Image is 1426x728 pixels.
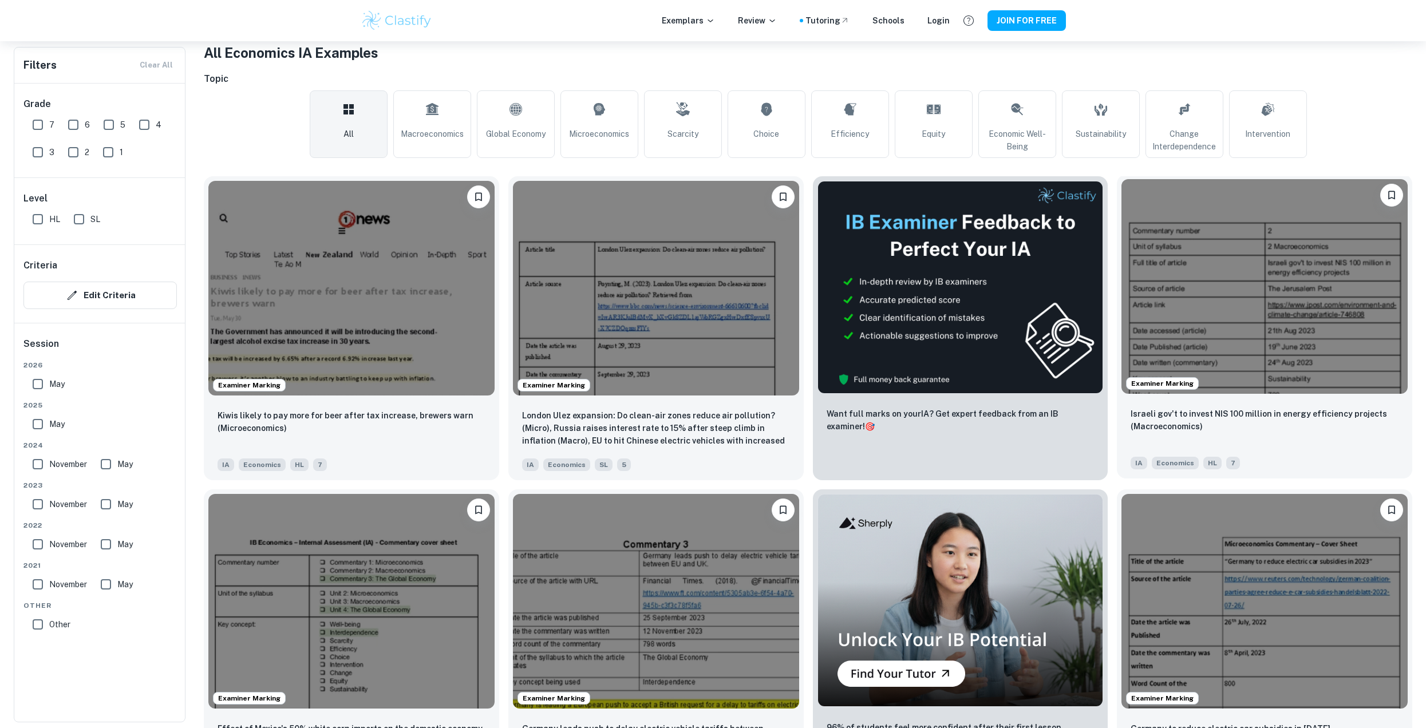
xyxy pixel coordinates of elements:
p: Israeli gov't to invest NIS 100 million in energy efficiency projects (Macroeconomics) [1131,407,1399,433]
span: Examiner Marking [214,693,285,703]
span: IA [1131,457,1147,469]
button: Edit Criteria [23,282,177,309]
span: Change Interdependence [1151,128,1218,153]
span: SL [90,213,100,225]
span: Other [23,600,177,611]
p: Review [738,14,777,27]
button: Please log in to bookmark exemplars [467,185,490,208]
img: Economics IA example thumbnail: Germany leads push to delay electric veh [513,494,799,709]
span: Efficiency [831,128,869,140]
span: Equity [922,128,945,140]
span: May [117,538,133,551]
button: Please log in to bookmark exemplars [772,498,795,521]
span: 🎯 [865,422,875,431]
h6: Level [23,192,177,205]
span: Global Economy [486,128,546,140]
span: 5 [120,118,125,131]
span: May [49,378,65,390]
span: Intervention [1245,128,1290,140]
span: 3 [49,146,54,159]
h6: Criteria [23,259,57,272]
span: November [49,538,87,551]
img: Clastify logo [361,9,433,32]
h6: Grade [23,97,177,111]
span: 7 [1226,457,1240,469]
span: 6 [85,118,90,131]
span: November [49,578,87,591]
span: 7 [313,458,327,471]
h1: All Economics IA Examples [204,42,1412,63]
span: SL [595,458,613,471]
span: HL [49,213,60,225]
a: Examiner MarkingPlease log in to bookmark exemplarsIsraeli gov't to invest NIS 100 million in ene... [1117,176,1412,480]
img: Thumbnail [817,181,1104,394]
a: Examiner MarkingPlease log in to bookmark exemplarsLondon Ulez expansion: Do clean-air zones redu... [508,176,804,480]
img: Economics IA example thumbnail: London Ulez expansion: Do clean-air zone [513,181,799,395]
span: Examiner Marking [214,380,285,390]
span: Economics [1152,457,1199,469]
span: 2025 [23,400,177,410]
span: 1 [120,146,123,159]
span: All [343,128,354,140]
span: 2024 [23,440,177,450]
h6: Topic [204,72,1412,86]
span: 7 [49,118,54,131]
img: Economics IA example thumbnail: Germany to reduce electric car subsidies [1121,494,1408,709]
span: Examiner Marking [1127,378,1198,389]
a: Schools [872,14,904,27]
span: November [49,498,87,511]
p: Want full marks on your IA ? Get expert feedback from an IB examiner! [827,407,1095,433]
button: Please log in to bookmark exemplars [772,185,795,208]
img: Economics IA example thumbnail: Kiwis likely to pay more for beer after [208,181,495,395]
span: IA [522,458,539,471]
p: Exemplars [662,14,715,27]
span: May [117,458,133,470]
span: November [49,458,87,470]
span: Microeconomics [569,128,629,140]
button: Help and Feedback [959,11,978,30]
span: 4 [156,118,161,131]
span: 5 [617,458,631,471]
img: Thumbnail [817,494,1104,707]
span: Examiner Marking [518,380,590,390]
span: Examiner Marking [1127,693,1198,703]
span: May [117,498,133,511]
span: Choice [753,128,779,140]
button: Please log in to bookmark exemplars [1380,498,1403,521]
span: HL [1203,457,1222,469]
img: Economics IA example thumbnail: Effect of Mexico's 50% white corn import [208,494,495,709]
h6: Filters [23,57,57,73]
span: 2021 [23,560,177,571]
h6: Session [23,337,177,360]
p: Kiwis likely to pay more for beer after tax increase, brewers warn (Microeconomics) [218,409,485,434]
button: JOIN FOR FREE [987,10,1066,31]
span: 2 [85,146,89,159]
button: Please log in to bookmark exemplars [467,498,490,521]
span: 2022 [23,520,177,531]
button: Please log in to bookmark exemplars [1380,184,1403,207]
a: Login [927,14,950,27]
span: IA [218,458,234,471]
a: Tutoring [805,14,850,27]
p: London Ulez expansion: Do clean-air zones reduce air pollution? (Micro), Russia raises interest r... [522,409,790,448]
span: Scarcity [667,128,698,140]
span: Sustainability [1076,128,1126,140]
span: May [117,578,133,591]
span: 2023 [23,480,177,490]
img: Economics IA example thumbnail: Israeli gov't to invest NIS 100 million [1121,179,1408,394]
a: ThumbnailWant full marks on yourIA? Get expert feedback from an IB examiner! [813,176,1108,480]
span: Macroeconomics [401,128,464,140]
span: Economics [543,458,590,471]
a: Examiner MarkingPlease log in to bookmark exemplarsKiwis likely to pay more for beer after tax in... [204,176,499,480]
span: HL [290,458,309,471]
span: Other [49,618,70,631]
span: 2026 [23,360,177,370]
span: Economics [239,458,286,471]
span: Examiner Marking [518,693,590,703]
span: Economic Well-Being [983,128,1051,153]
